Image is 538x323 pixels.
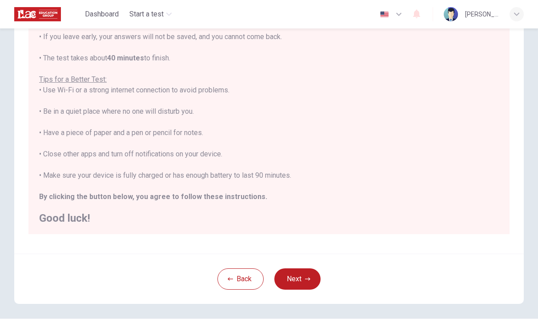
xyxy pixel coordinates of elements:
[14,5,81,23] a: ILAC logo
[379,11,390,18] img: en
[465,9,499,20] div: [PERSON_NAME]
[39,213,499,223] h2: Good luck!
[444,7,458,21] img: Profile picture
[14,5,61,23] img: ILAC logo
[81,6,122,22] button: Dashboard
[85,9,119,20] span: Dashboard
[217,268,264,290] button: Back
[107,54,144,62] b: 40 minutes
[39,192,267,201] b: By clicking the button below, you agree to follow these instructions.
[129,9,164,20] span: Start a test
[274,268,321,290] button: Next
[126,6,175,22] button: Start a test
[39,75,107,84] u: Tips for a Better Test:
